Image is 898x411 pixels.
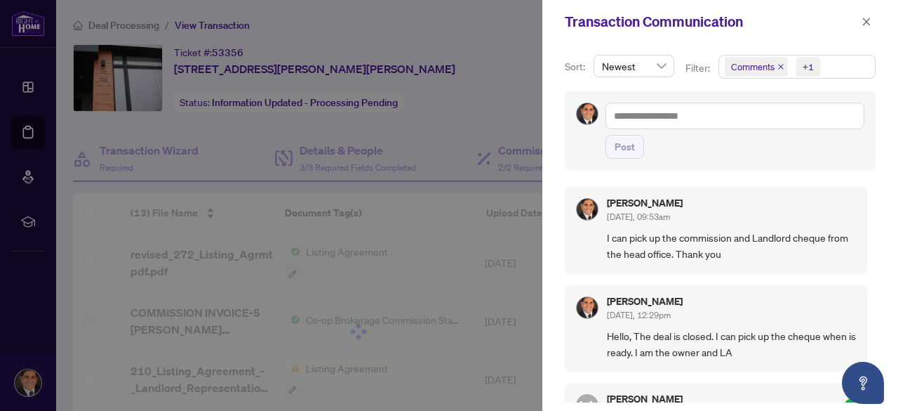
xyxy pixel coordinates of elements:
div: +1 [803,60,814,74]
img: Profile Icon [577,103,598,124]
button: Post [605,135,644,159]
button: Open asap [842,362,884,404]
span: Hello, The deal is closed. I can pick up the cheque when is ready. I am the owner and LA [607,328,856,361]
span: Comments [731,60,775,74]
h5: [PERSON_NAME] [607,296,683,306]
img: Profile Icon [577,199,598,220]
p: Filter: [685,60,712,76]
span: close [777,63,784,70]
img: Profile Icon [577,297,598,318]
h5: [PERSON_NAME] [607,198,683,208]
p: Sort: [565,59,588,74]
div: Transaction Communication [565,11,857,32]
span: check-circle [845,399,856,410]
span: Newest [602,56,666,77]
span: [DATE], 12:29pm [607,310,671,320]
span: close [862,17,871,27]
span: [DATE], 09:53am [607,211,670,222]
span: I can pick up the commission and Landlord cheque from the head office. Thank you [607,230,856,263]
span: Comments [725,57,788,77]
h5: [PERSON_NAME] [607,394,683,404]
